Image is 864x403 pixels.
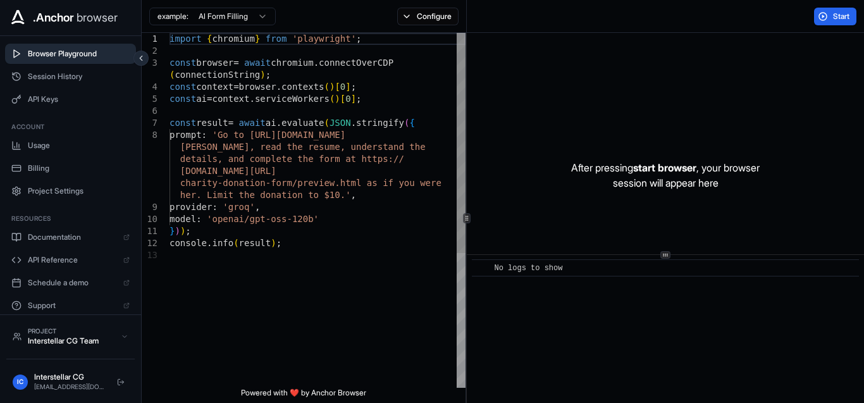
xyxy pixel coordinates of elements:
[142,249,157,261] div: 13
[170,202,212,212] span: provider
[324,118,330,128] span: (
[11,214,130,223] h3: Resources
[142,81,157,93] div: 4
[142,33,157,45] div: 1
[212,94,249,104] span: context
[113,375,128,390] button: Logout
[196,58,233,68] span: browser
[340,94,345,104] span: [
[5,135,136,156] button: Usage
[28,71,130,82] span: Session History
[142,105,157,117] div: 6
[814,8,856,25] button: Start
[170,34,202,44] span: import
[345,94,350,104] span: 0
[142,201,157,213] div: 9
[28,301,117,311] span: Support
[77,9,118,27] span: browser
[142,57,157,69] div: 3
[314,58,319,68] span: .
[351,82,356,92] span: ;
[340,82,345,92] span: 0
[345,82,350,92] span: ]
[170,94,196,104] span: const
[281,82,324,92] span: contexts
[223,202,255,212] span: 'groq'
[196,94,207,104] span: ai
[5,158,136,178] button: Billing
[6,321,135,351] button: ProjectInterstellar CG Team
[255,202,260,212] span: ,
[324,82,330,92] span: (
[5,227,136,247] a: Documentation
[157,11,188,22] span: example:
[281,118,324,128] span: evaluate
[170,58,196,68] span: const
[180,226,185,236] span: )
[142,225,157,237] div: 11
[170,70,175,80] span: (
[207,214,319,224] span: 'openai/gpt-oss-120b'
[5,295,136,316] a: Support
[34,382,107,392] div: [EMAIL_ADDRESS][DOMAIN_NAME]
[5,181,136,201] button: Project Settings
[212,202,217,212] span: :
[175,226,180,236] span: )
[142,213,157,225] div: 10
[28,326,114,336] div: Project
[249,94,254,104] span: .
[271,238,276,248] span: )
[28,336,114,346] div: Interstellar CG Team
[266,70,271,80] span: ;
[207,94,212,104] span: =
[335,82,340,92] span: [
[351,190,356,200] span: ,
[5,273,136,293] a: Schedule a demo
[142,45,157,57] div: 2
[142,93,157,105] div: 5
[351,118,356,128] span: .
[28,140,130,151] span: Usage
[276,118,281,128] span: .
[175,70,260,80] span: connectionString
[5,89,136,109] button: API Keys
[271,58,313,68] span: chromium
[241,388,366,403] span: Powered with ❤️ by Anchor Browser
[335,94,340,104] span: )
[233,58,238,68] span: =
[180,178,441,188] span: charity-donation-form/preview.html as if you were
[34,372,107,382] div: Interstellar CG
[142,237,157,249] div: 12
[142,117,157,129] div: 7
[11,122,130,132] h3: Account
[170,130,202,140] span: prompt
[255,94,330,104] span: serviceWorkers
[170,214,196,224] span: model
[28,49,130,59] span: Browser Playground
[292,34,356,44] span: 'playwright'
[266,118,276,128] span: ai
[356,118,404,128] span: stringify
[233,82,238,92] span: =
[319,58,393,68] span: connectOverCDP
[5,250,136,270] a: API Reference
[255,34,260,44] span: }
[330,118,351,128] span: JSON
[276,82,281,92] span: .
[28,232,117,242] span: Documentation
[28,186,130,196] span: Project Settings
[202,130,207,140] span: :
[8,8,28,28] img: Anchor Icon
[180,190,351,200] span: her. Limit the donation to $10.'
[330,82,335,92] span: )
[180,154,404,164] span: details, and complete the form at https://
[207,238,212,248] span: .
[228,118,233,128] span: =
[133,51,149,66] button: Collapse sidebar
[833,11,851,22] span: Start
[212,238,233,248] span: info
[180,166,276,176] span: [DOMAIN_NAME][URL]
[170,82,196,92] span: const
[244,58,271,68] span: await
[212,34,254,44] span: chromium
